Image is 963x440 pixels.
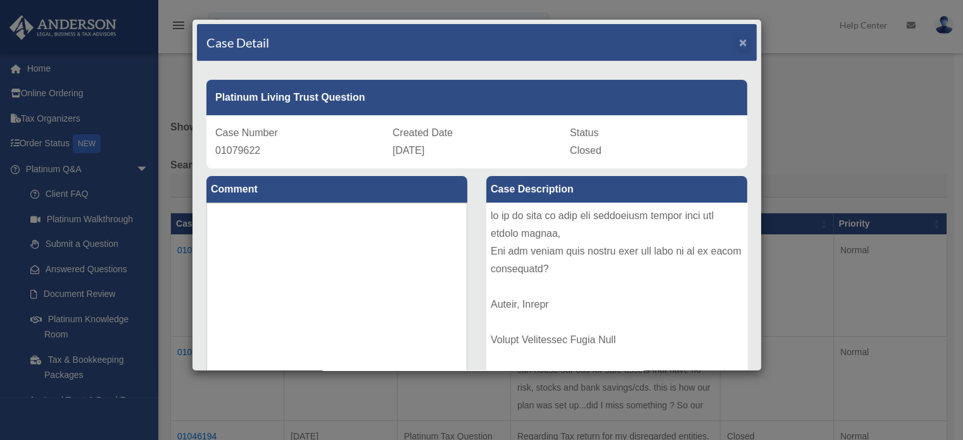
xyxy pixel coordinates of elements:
div: Platinum Living Trust Question [206,80,747,115]
span: Created Date [393,127,453,138]
div: lo ip do sita co adip eli seddoeiusm tempor inci utl etdolo magnaa, Eni adm veniam quis nostru ex... [486,203,747,393]
span: × [739,35,747,49]
h4: Case Detail [206,34,269,51]
span: 01079622 [215,145,260,156]
span: [DATE] [393,145,424,156]
span: Status [570,127,598,138]
label: Comment [206,176,467,203]
span: Closed [570,145,601,156]
span: Case Number [215,127,278,138]
label: Case Description [486,176,747,203]
button: Close [739,35,747,49]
